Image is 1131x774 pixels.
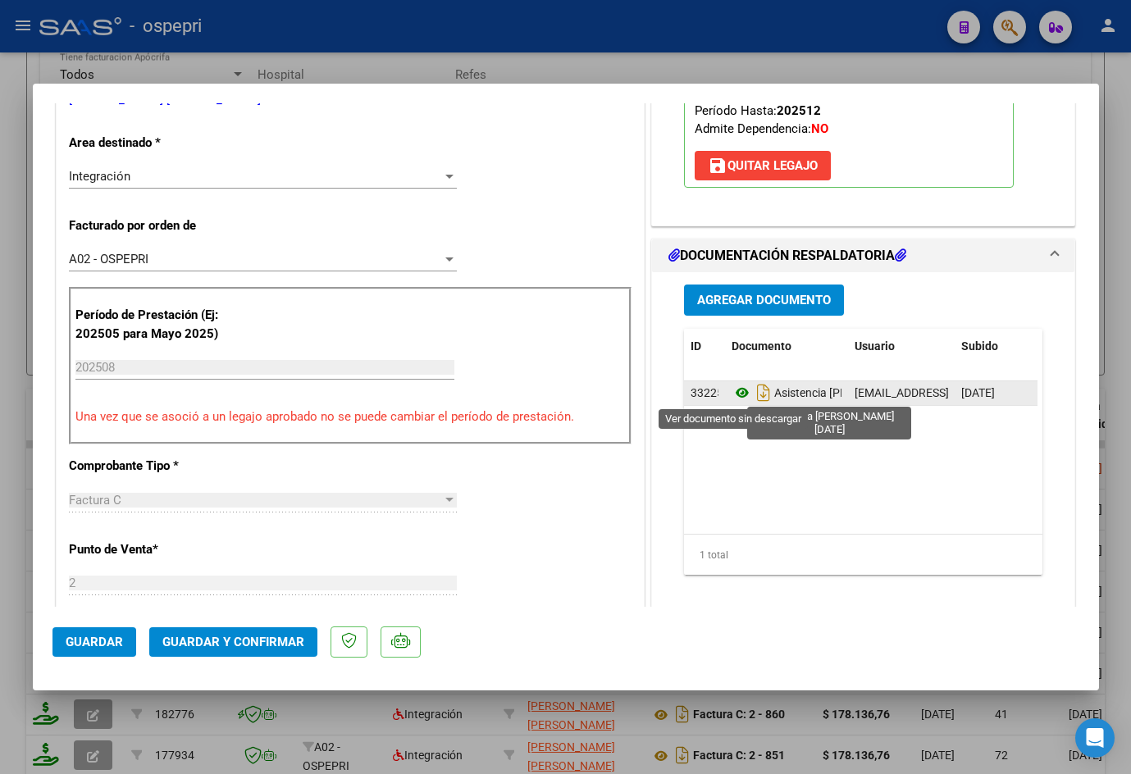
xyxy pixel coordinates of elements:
span: Documento [732,339,791,353]
span: Integración [69,169,130,184]
span: 33225 [691,386,723,399]
button: Guardar [52,627,136,657]
span: ID [691,339,701,353]
div: DOCUMENTACIÓN RESPALDATORIA [652,272,1075,612]
span: Guardar [66,635,123,649]
button: Guardar y Confirmar [149,627,317,657]
span: Usuario [855,339,895,353]
mat-icon: save [708,156,727,175]
div: 1 total [684,535,1043,576]
h1: DOCUMENTACIÓN RESPALDATORIA [668,246,906,266]
datatable-header-cell: Acción [1037,329,1119,364]
mat-expansion-panel-header: DOCUMENTACIÓN RESPALDATORIA [652,239,1075,272]
span: Agregar Documento [697,294,831,308]
div: Open Intercom Messenger [1075,718,1115,758]
span: Quitar Legajo [708,158,818,173]
p: Una vez que se asoció a un legajo aprobado no se puede cambiar el período de prestación. [75,407,625,426]
button: Agregar Documento [684,285,844,315]
datatable-header-cell: Subido [955,329,1037,364]
button: Quitar Legajo [695,151,831,180]
span: Factura C [69,493,121,508]
span: Guardar y Confirmar [162,635,304,649]
p: Período de Prestación (Ej: 202505 para Mayo 2025) [75,306,240,343]
p: Area destinado * [69,134,238,153]
p: Comprobante Tipo * [69,457,238,476]
i: Descargar documento [753,380,774,406]
datatable-header-cell: ID [684,329,725,364]
span: A02 - OSPEPRI [69,252,148,266]
span: [DATE] [961,386,995,399]
span: Subido [961,339,998,353]
datatable-header-cell: Usuario [848,329,955,364]
strong: NO [811,121,828,136]
span: Asistencia [PERSON_NAME][DATE] [732,386,951,399]
p: Punto de Venta [69,540,238,559]
p: Facturado por orden de [69,216,238,235]
strong: 202512 [777,103,821,118]
datatable-header-cell: Documento [725,329,848,364]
